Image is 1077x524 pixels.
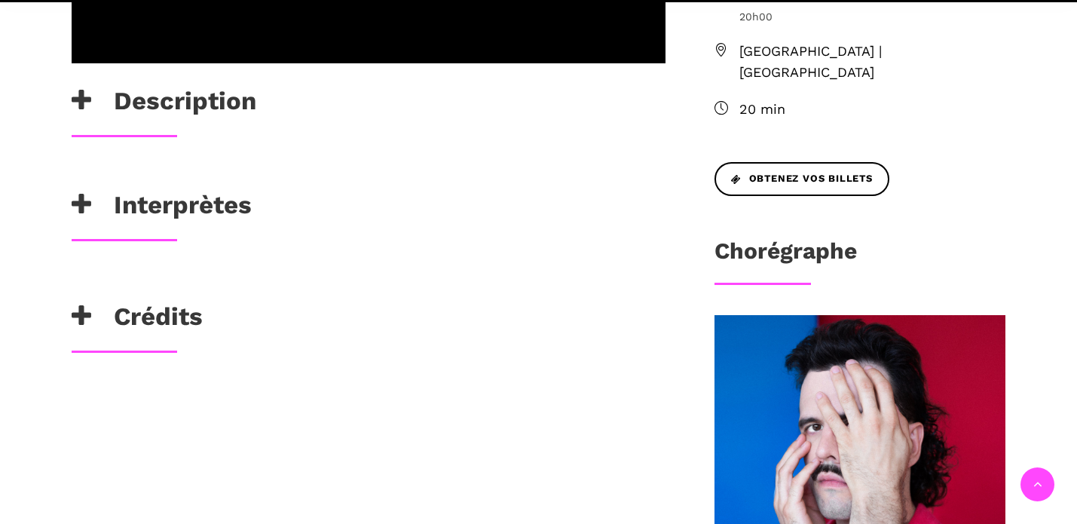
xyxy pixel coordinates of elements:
[731,171,873,187] span: Obtenez vos billets
[72,86,256,124] h3: Description
[739,99,1006,121] span: 20 min
[739,8,1006,25] span: 20h00
[72,190,252,228] h3: Interprètes
[714,237,857,275] h3: Chorégraphe
[739,41,1006,84] span: [GEOGRAPHIC_DATA] | [GEOGRAPHIC_DATA]
[714,162,889,196] a: Obtenez vos billets
[72,302,203,339] h3: Crédits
